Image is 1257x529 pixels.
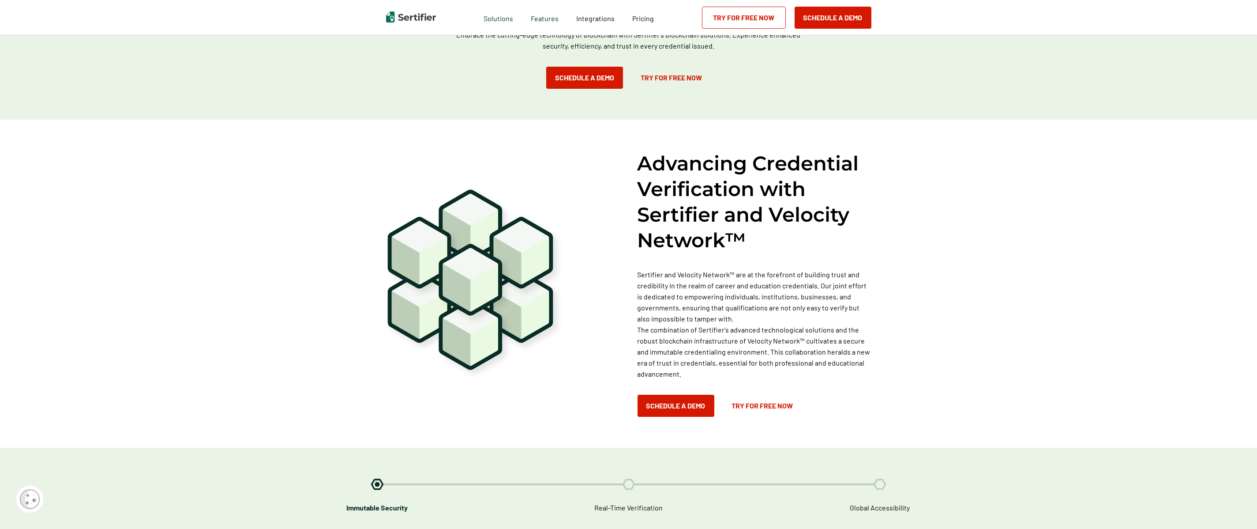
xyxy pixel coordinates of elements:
a: Try for Free Now [723,395,802,417]
span: Real-Time Verification [594,502,663,513]
p: Sertifier and Velocity Network™ are at the forefront of building trust and credibility in the rea... [638,269,871,379]
img: Velocity Integration [386,188,563,379]
button: Schedule a Demo [638,395,714,417]
img: Cookie Popup Icon [20,489,40,509]
span: Features [531,12,559,23]
h2: Advancing Credential Verification with Sertifier and Velocity Network™ [638,151,871,253]
span: Integrations [576,14,615,23]
img: List Icon [371,479,383,490]
iframe: Chat Widget [1213,487,1257,529]
a: Integrations [576,12,615,23]
span: Solutions [484,12,513,23]
span: Pricing [632,14,654,23]
button: Schedule a Demo [795,7,871,29]
p: Embrace the cutting-edge technology of blockchain with Sertifier's blockchain solutions. Experien... [443,29,814,51]
img: List Icon [623,479,635,490]
img: Sertifier | Digital Credentialing Platform [386,11,436,23]
a: Try for Free Now [632,67,711,89]
button: Schedule a Demo [546,67,623,89]
a: Try for Free Now [702,7,786,29]
span: Immutable Security [346,502,408,513]
span: Global Accessibility [850,502,910,513]
img: List Icon [874,479,886,490]
a: Pricing [632,12,654,23]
